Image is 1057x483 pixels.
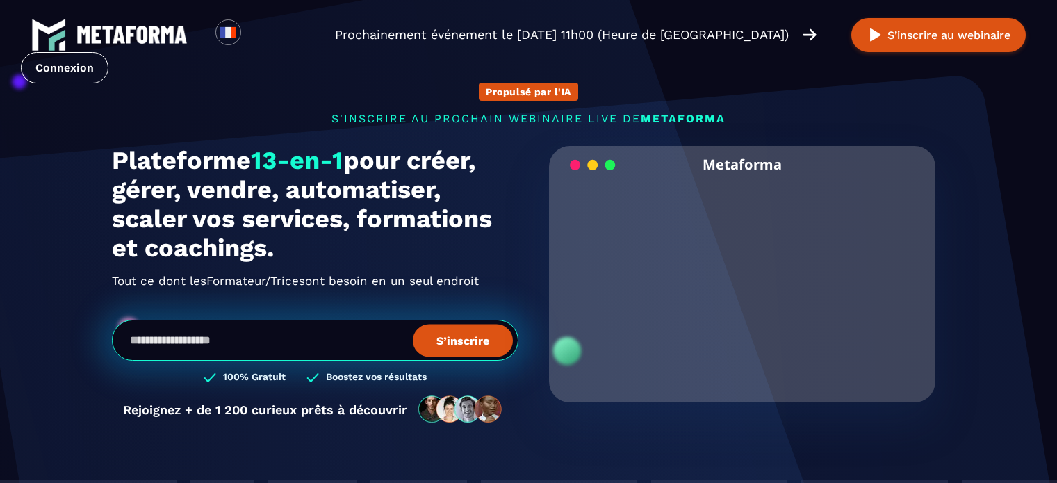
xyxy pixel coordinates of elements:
p: Rejoignez + de 1 200 curieux prêts à découvrir [123,402,407,417]
img: fr [220,24,237,41]
span: METAFORMA [641,112,726,125]
h3: 100% Gratuit [223,371,286,384]
img: play [867,26,884,44]
h2: Metaforma [703,146,782,183]
p: Prochainement événement le [DATE] 11h00 (Heure de [GEOGRAPHIC_DATA]) [335,25,789,44]
img: checked [204,371,216,384]
input: Search for option [253,26,263,43]
button: S’inscrire [413,324,513,357]
span: 13-en-1 [251,146,343,175]
button: S’inscrire au webinaire [851,18,1026,52]
img: community-people [414,395,507,424]
img: checked [306,371,319,384]
h3: Boostez vos résultats [326,371,427,384]
img: logo [76,26,188,44]
h2: Tout ce dont les ont besoin en un seul endroit [112,270,518,292]
span: Formateur/Trices [206,270,305,292]
img: loading [570,158,616,172]
h1: Plateforme pour créer, gérer, vendre, automatiser, scaler vos services, formations et coachings. [112,146,518,263]
p: s'inscrire au prochain webinaire live de [112,112,946,125]
img: logo [31,17,66,52]
a: Connexion [21,52,108,83]
img: arrow-right [803,27,817,42]
div: Search for option [241,19,275,50]
video: Your browser does not support the video tag. [559,183,926,366]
